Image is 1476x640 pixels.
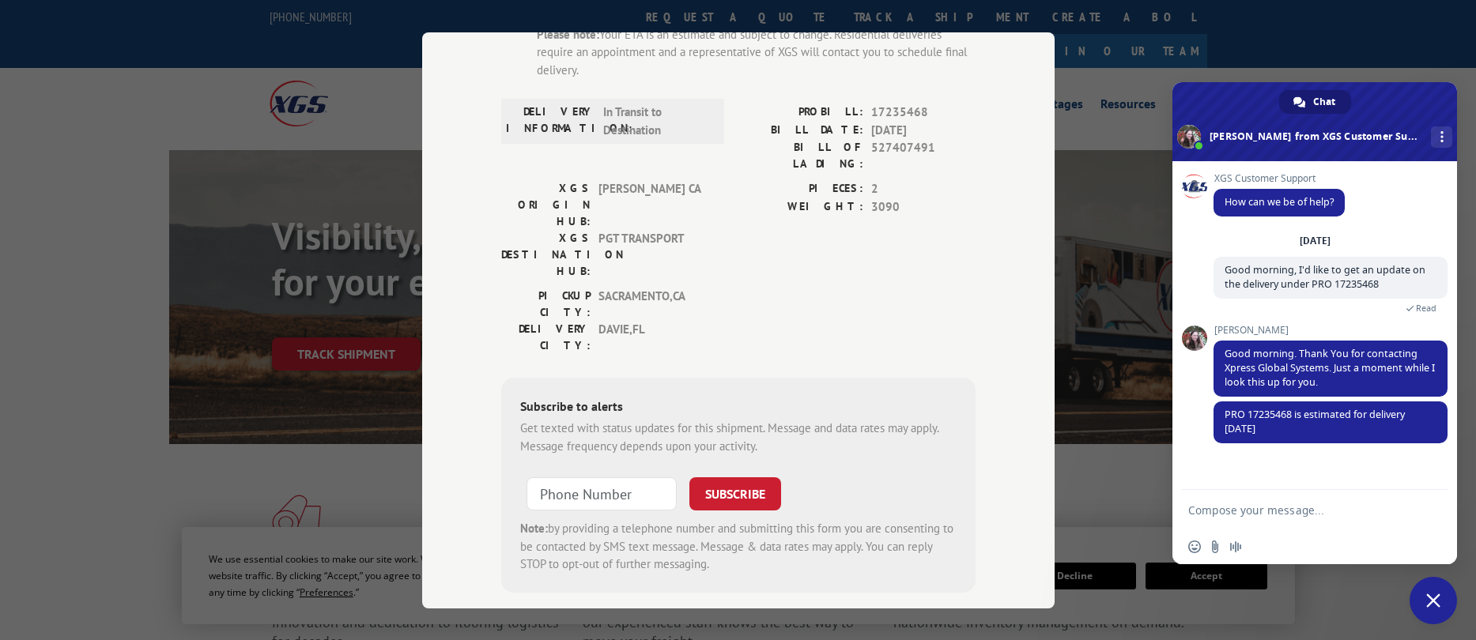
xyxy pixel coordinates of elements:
[501,180,591,230] label: XGS ORIGIN HUB:
[506,104,595,139] label: DELIVERY INFORMATION:
[1188,540,1201,553] span: Insert an emoji
[520,520,957,574] div: by providing a telephone number and submitting this form you are consenting to be contacted by SM...
[1225,347,1435,389] span: Good morning. Thank You for contacting Xpress Global Systems. Just a moment while I look this up ...
[520,397,957,420] div: Subscribe to alerts
[598,321,705,354] span: DAVIE , FL
[537,25,976,79] div: Your ETA is an estimate and subject to change. Residential deliveries require an appointment and ...
[1188,503,1406,518] textarea: Compose your message...
[1416,303,1436,314] span: Read
[520,420,957,455] div: Get texted with status updates for this shipment. Message and data rates may apply. Message frequ...
[738,139,863,172] label: BILL OF LADING:
[871,104,976,122] span: 17235468
[1225,195,1334,209] span: How can we be of help?
[738,198,863,216] label: WEIGHT:
[1279,90,1351,114] div: Chat
[603,104,710,139] span: In Transit to Destination
[537,26,599,41] strong: Please note:
[871,180,976,198] span: 2
[871,139,976,172] span: 527407491
[1229,540,1242,553] span: Audio message
[598,180,705,230] span: [PERSON_NAME] CA
[689,477,781,510] button: SUBSCRIBE
[501,230,591,280] label: XGS DESTINATION HUB:
[1225,263,1425,291] span: Good morning, I'd like to get an update on the delivery under PRO 17235468
[1214,173,1345,184] span: XGS Customer Support
[871,121,976,139] span: [DATE]
[1410,577,1457,624] div: Close chat
[501,321,591,354] label: DELIVERY CITY:
[738,180,863,198] label: PIECES:
[598,288,705,321] span: SACRAMENTO , CA
[501,288,591,321] label: PICKUP CITY:
[1431,126,1452,148] div: More channels
[527,477,677,510] input: Phone Number
[871,198,976,216] span: 3090
[738,104,863,122] label: PROBILL:
[1313,90,1335,114] span: Chat
[598,230,705,280] span: PGT TRANSPORT
[520,521,548,536] strong: Note:
[1300,236,1331,246] div: [DATE]
[1214,325,1448,336] span: [PERSON_NAME]
[1209,540,1221,553] span: Send a file
[738,121,863,139] label: BILL DATE:
[1225,408,1405,435] span: PRO 17235468 is estimated for delivery [DATE]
